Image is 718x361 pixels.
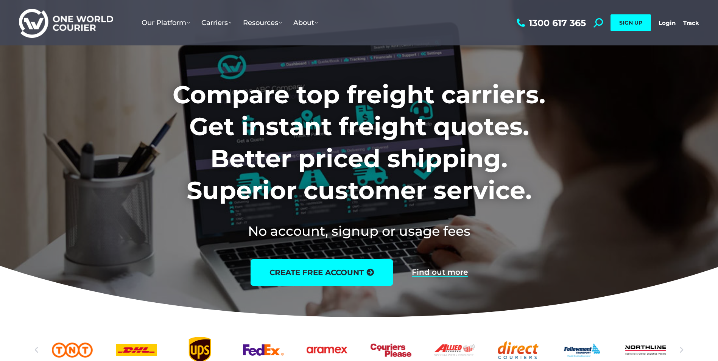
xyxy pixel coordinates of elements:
img: One World Courier [19,8,113,38]
a: Login [659,19,676,26]
a: create free account [251,259,393,286]
h1: Compare top freight carriers. Get instant freight quotes. Better priced shipping. Superior custom... [123,79,595,207]
span: Carriers [201,19,232,27]
span: SIGN UP [619,19,642,26]
a: Resources [237,11,288,34]
a: Find out more [412,268,468,277]
a: Track [683,19,699,26]
a: Our Platform [136,11,196,34]
span: Resources [243,19,282,27]
a: SIGN UP [611,14,651,31]
a: Carriers [196,11,237,34]
h2: No account, signup or usage fees [123,222,595,240]
span: About [293,19,318,27]
span: Our Platform [142,19,190,27]
a: 1300 617 365 [515,18,586,28]
a: About [288,11,324,34]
